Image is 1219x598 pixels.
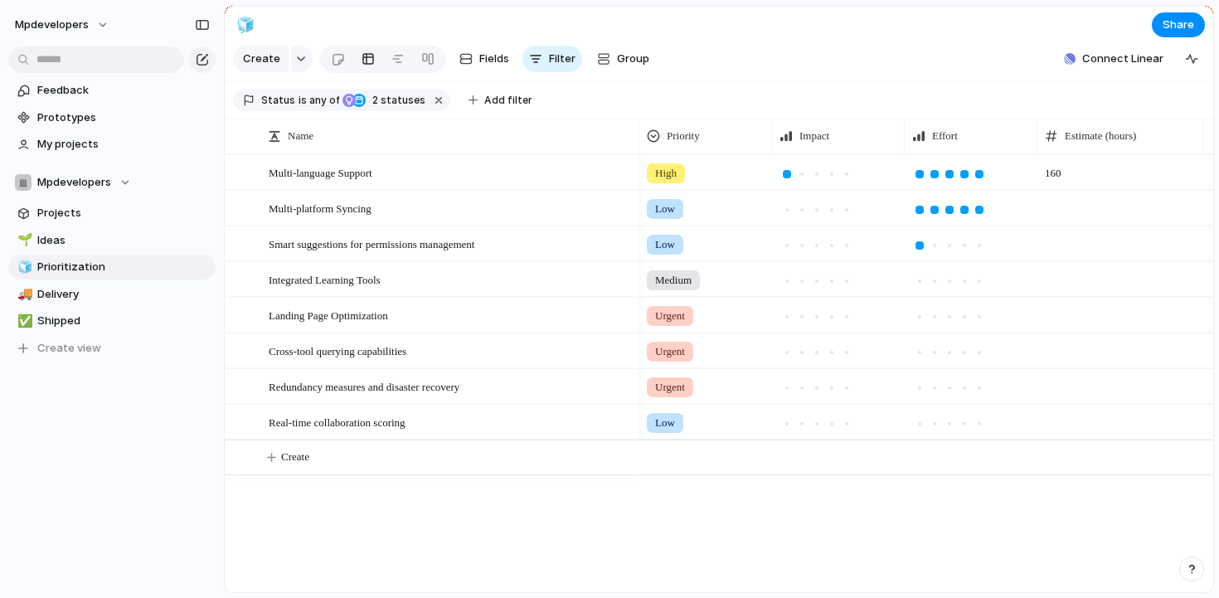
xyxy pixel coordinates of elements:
span: Low [655,236,675,253]
span: Group [617,51,649,67]
button: 🌱 [15,232,32,249]
button: 🧊 [15,259,32,275]
span: Name [288,128,313,144]
span: Status [261,93,295,108]
a: Prototypes [8,105,216,130]
span: Feedback [37,82,210,99]
span: Low [655,415,675,431]
button: isany of [295,91,342,109]
span: Priority [667,128,700,144]
span: 2 [367,94,381,106]
button: 🧊 [232,12,259,38]
button: Filter [522,46,582,72]
button: ✅ [15,313,32,329]
span: Urgent [655,343,685,360]
span: Fields [479,51,509,67]
span: Add filter [484,93,532,108]
a: 🧊Prioritization [8,255,216,280]
span: Multi-language Support [269,163,372,182]
span: Multi-platform Syncing [269,198,372,217]
span: any of [307,93,339,108]
a: 🚚Delivery [8,282,216,307]
span: Medium [655,272,692,289]
span: Create [281,449,309,465]
a: Feedback [8,78,216,103]
span: Integrated Learning Tools [269,270,381,289]
span: Create [243,51,280,67]
a: Projects [8,201,216,226]
span: Prototypes [37,109,210,126]
div: 🌱 [17,231,29,250]
button: Mpdevelopers [8,170,216,195]
div: 🚚 [17,284,29,304]
span: Urgent [655,308,685,324]
span: is [299,93,307,108]
span: Filter [549,51,576,67]
div: 🧊 [236,13,255,36]
button: Group [589,46,658,72]
span: 160 [1038,156,1202,182]
span: Urgent [655,379,685,396]
span: Redundancy measures and disaster recovery [269,377,459,396]
span: Impact [799,128,829,144]
button: Fields [453,46,516,72]
a: 🌱Ideas [8,228,216,253]
button: Connect Linear [1057,46,1170,71]
button: 🚚 [15,286,32,303]
button: Share [1152,12,1205,37]
button: mpdevelopers [7,12,118,38]
span: Real-time collaboration scoring [269,412,406,431]
span: Mpdevelopers [37,174,111,191]
span: Connect Linear [1082,51,1163,67]
span: Cross-tool querying capabilities [269,341,406,360]
span: Ideas [37,232,210,249]
button: Create [233,46,289,72]
span: Delivery [37,286,210,303]
span: Prioritization [37,259,210,275]
span: Estimate (hours) [1065,128,1136,144]
span: Effort [932,128,958,144]
span: Smart suggestions for permissions management [269,234,474,253]
span: My projects [37,136,210,153]
div: ✅ [17,312,29,331]
a: My projects [8,132,216,157]
span: Landing Page Optimization [269,305,388,324]
span: Share [1163,17,1194,33]
span: Low [655,201,675,217]
div: 🧊 [17,258,29,277]
a: ✅Shipped [8,309,216,333]
span: Create view [37,340,101,357]
span: mpdevelopers [15,17,89,33]
span: Shipped [37,313,210,329]
span: statuses [367,93,425,108]
span: High [655,165,677,182]
span: Projects [37,205,210,221]
button: Add filter [459,89,542,112]
button: 2 statuses [341,91,429,109]
button: Create view [8,336,216,361]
